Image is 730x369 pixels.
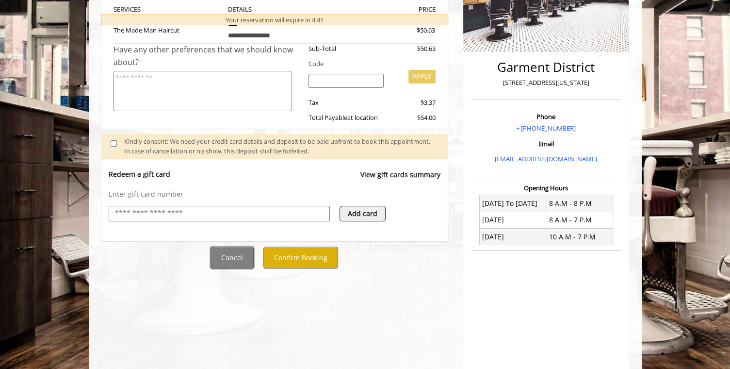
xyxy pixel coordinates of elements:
[109,169,170,179] p: Redeem a gift card
[301,98,391,108] div: Tax
[546,212,613,228] td: 8 A.M - 7 P.M
[471,184,620,191] h3: Opening Hours
[391,113,436,123] div: $54.00
[382,25,435,35] div: $50.63
[546,195,613,212] td: 8 A.M - 8 P.M
[479,212,546,228] td: [DATE]
[408,70,436,84] button: APPLY
[495,154,597,163] a: [EMAIL_ADDRESS][DOMAIN_NAME]
[474,113,618,120] h3: Phone
[516,124,576,133] a: + [PHONE_NUMBER]
[360,169,440,189] a: View gift cards summary
[546,229,613,245] td: 10 A.M - 7 P.M
[109,189,441,199] p: Enter gift card number
[474,78,618,88] p: [STREET_ADDRESS][US_STATE]
[340,206,386,221] button: Add card
[391,98,436,108] div: $3.37
[301,59,436,69] div: Code
[101,15,449,26] div: Your reservation will expire in 4:41
[124,136,438,157] div: Kindly consent: We need your credit card details and deposit to be paid upfront to book this appo...
[114,44,302,68] div: Have any other preferences that we should know about?
[137,5,141,14] span: S
[301,113,391,123] div: Total Payable
[114,15,221,44] td: The Made Man Haircut
[479,229,546,245] td: [DATE]
[474,140,618,147] h3: Email
[328,4,436,15] th: PRICE
[221,4,328,15] th: DETAILS
[301,44,391,54] div: Sub-Total
[391,44,436,54] div: $50.63
[347,113,378,122] span: at location
[479,195,546,212] td: [DATE] To [DATE]
[114,4,221,15] th: SERVICE
[474,60,618,74] h2: Garment District
[211,247,254,268] button: Cancel
[263,247,338,268] button: Confirm Booking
